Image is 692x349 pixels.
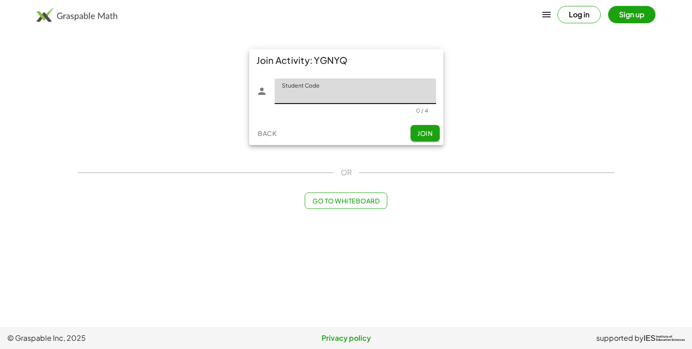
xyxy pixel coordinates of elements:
button: Join [411,125,440,141]
button: Go to Whiteboard [305,193,387,209]
span: © Graspable Inc, 2025 [7,333,233,344]
button: Back [253,125,282,141]
button: Log in [557,6,601,23]
span: Join [417,129,432,137]
a: Privacy policy [233,333,459,344]
span: OR [341,167,352,178]
span: Institute of Education Sciences [656,335,685,342]
span: Back [258,129,276,137]
button: Sign up [608,6,656,23]
div: Join Activity: YGNYQ [249,49,443,71]
a: IESInstitute ofEducation Sciences [644,333,685,344]
span: IES [644,334,656,343]
div: 0 / 4 [416,107,429,114]
span: supported by [596,333,644,344]
span: Go to Whiteboard [312,197,380,205]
